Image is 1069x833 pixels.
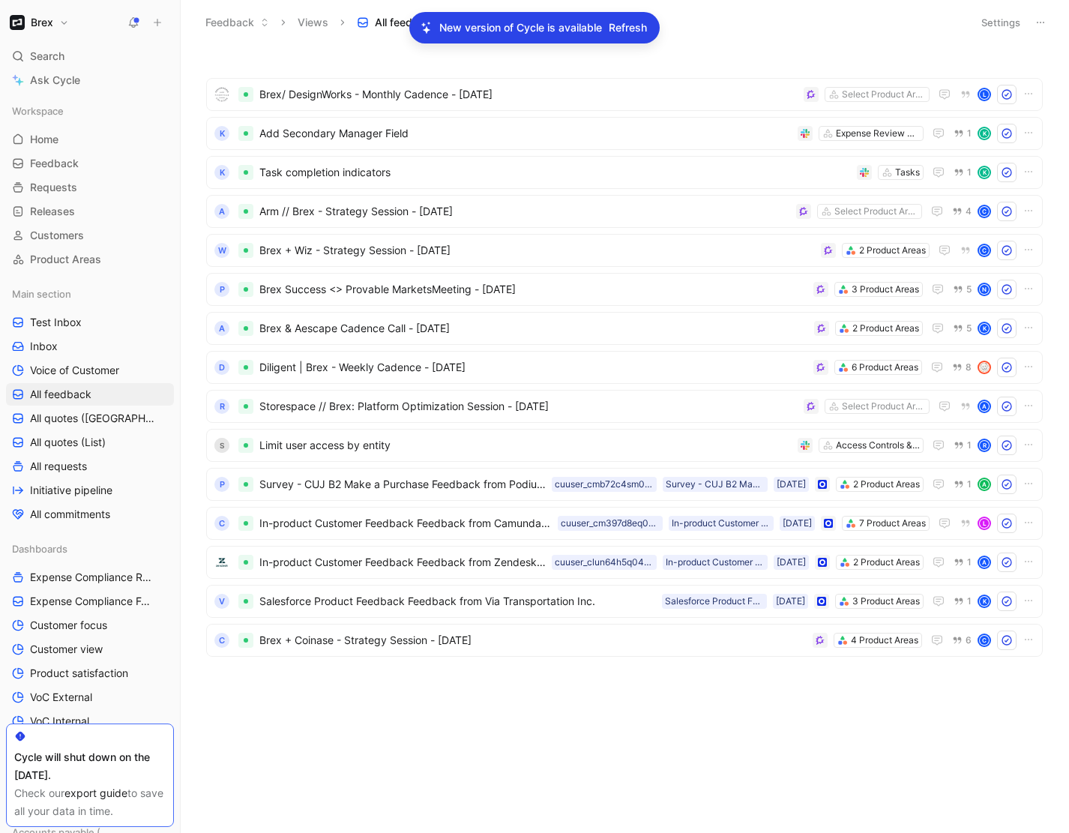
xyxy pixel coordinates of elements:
button: 1 [951,476,975,493]
span: Brex Success <> Provable MarketsMeeting - [DATE] [259,280,807,298]
a: DDiligent | Brex - Weekly Cadence - [DATE]6 Product Areas8avatar [206,351,1043,384]
a: All quotes ([GEOGRAPHIC_DATA]) [6,407,174,430]
span: Brex & Aescape Cadence Call - [DATE] [259,319,808,337]
img: logo [214,87,229,102]
div: A [979,557,990,568]
a: ABrex & Aescape Cadence Call - [DATE]2 Product Areas5K [206,312,1043,345]
div: Main sectionTest InboxInboxVoice of CustomerAll feedbackAll quotes ([GEOGRAPHIC_DATA])All quotes ... [6,283,174,526]
span: 4 [966,207,972,216]
span: Arm // Brex - Strategy Session - [DATE] [259,202,790,220]
div: S [214,438,229,453]
a: WBrex + Wiz - Strategy Session - [DATE]2 Product AreasC [206,234,1043,267]
div: Dashboards [6,538,174,560]
a: PBrex Success <> Provable MarketsMeeting - [DATE]3 Product Areas5N [206,273,1043,306]
div: Select Product Areas [842,87,926,102]
span: Brex + Wiz - Strategy Session - [DATE] [259,241,815,259]
a: All commitments [6,503,174,526]
a: export guide [64,787,127,799]
img: logo [214,555,229,570]
span: Home [30,132,58,147]
span: Voice of Customer [30,363,119,378]
button: 1 [951,125,975,142]
a: VoC Internal [6,710,174,733]
a: Feedback [6,152,174,175]
div: Access Controls & Permissions [836,438,920,453]
div: A [214,204,229,219]
span: Product Areas [30,252,101,267]
a: RStorespace // Brex: Platform Optimization Session - [DATE]Select Product AreasA [206,390,1043,423]
div: R [979,440,990,451]
span: Dashboards [12,541,67,556]
span: Requests [30,180,77,195]
span: Refresh [609,19,647,37]
div: L [979,89,990,100]
a: KTask completion indicatorsTasks1K [206,156,1043,189]
div: In-product Customer Feedback [672,516,771,531]
span: 1 [967,597,972,606]
span: Survey - CUJ B2 Make a Purchase Feedback from Podium Corporation, Inc. [259,475,546,493]
span: Expense Compliance Feedback [30,594,156,609]
div: C [979,206,990,217]
span: In-product Customer Feedback Feedback from Camunda Inc [259,514,552,532]
div: K [214,165,229,180]
span: All requests [30,459,87,474]
div: Search [6,45,174,67]
div: 6 Product Areas [852,360,918,375]
div: [DATE] [777,477,806,492]
a: Expense Compliance Feedback [6,590,174,613]
div: Expense Review & Approval [836,126,920,141]
span: 1 [967,480,972,489]
button: Refresh [608,18,648,37]
div: Tasks [895,165,920,180]
button: 5 [950,320,975,337]
span: All quotes (List) [30,435,106,450]
div: C [214,633,229,648]
a: Customers [6,224,174,247]
div: cuuser_cm397d8eq006w0g04jarf8pur [561,516,660,531]
span: Product satisfaction [30,666,128,681]
span: Brex/ DesignWorks - Monthly Cadence - [DATE] [259,85,798,103]
a: PSurvey - CUJ B2 Make a Purchase Feedback from Podium Corporation, Inc.2 Product Areas[DATE]Surve... [206,468,1043,501]
div: A [979,401,990,412]
div: Salesforce Product Feedback [665,594,764,609]
a: Expense Compliance Requests [6,566,174,589]
div: R [214,399,229,414]
span: Initiative pipeline [30,483,112,498]
a: Home [6,128,174,151]
span: Test Inbox [30,315,82,330]
a: CIn-product Customer Feedback Feedback from Camunda Inc7 Product Areas[DATE]In-product Customer F... [206,507,1043,540]
div: K [979,128,990,139]
span: Expense Compliance Requests [30,570,155,585]
span: All feedback [375,15,437,30]
span: Add Secondary Manager Field [259,124,792,142]
div: A [214,321,229,336]
span: Salesforce Product Feedback Feedback from Via Transportation Inc. [259,592,656,610]
div: Cycle will shut down on the [DATE]. [14,748,166,784]
div: Select Product Areas [834,204,918,219]
span: Ask Cycle [30,71,80,89]
button: 1 [951,554,975,571]
div: C [979,245,990,256]
div: 2 Product Areas [853,555,920,570]
span: Inbox [30,339,58,354]
a: KAdd Secondary Manager FieldExpense Review & Approval1K [206,117,1043,150]
div: [DATE] [776,594,805,609]
a: Product satisfaction [6,662,174,685]
span: Workspace [12,103,64,118]
div: K [214,126,229,141]
div: 2 Product Areas [859,243,926,258]
div: In-product Customer Feedback [666,555,765,570]
span: 6 [966,636,972,645]
span: Customers [30,228,84,243]
div: K [979,167,990,178]
button: All feedbackMain section [350,11,522,34]
div: 2 Product Areas [853,477,920,492]
span: Customer view [30,642,103,657]
a: VoC External [6,686,174,709]
button: 1 [951,164,975,181]
div: Select Product Areas [842,399,926,414]
div: N [979,284,990,295]
span: Customer focus [30,618,107,633]
span: Limit user access by entity [259,436,792,454]
a: CBrex + Coinase - Strategy Session - [DATE]4 Product Areas6C [206,624,1043,657]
